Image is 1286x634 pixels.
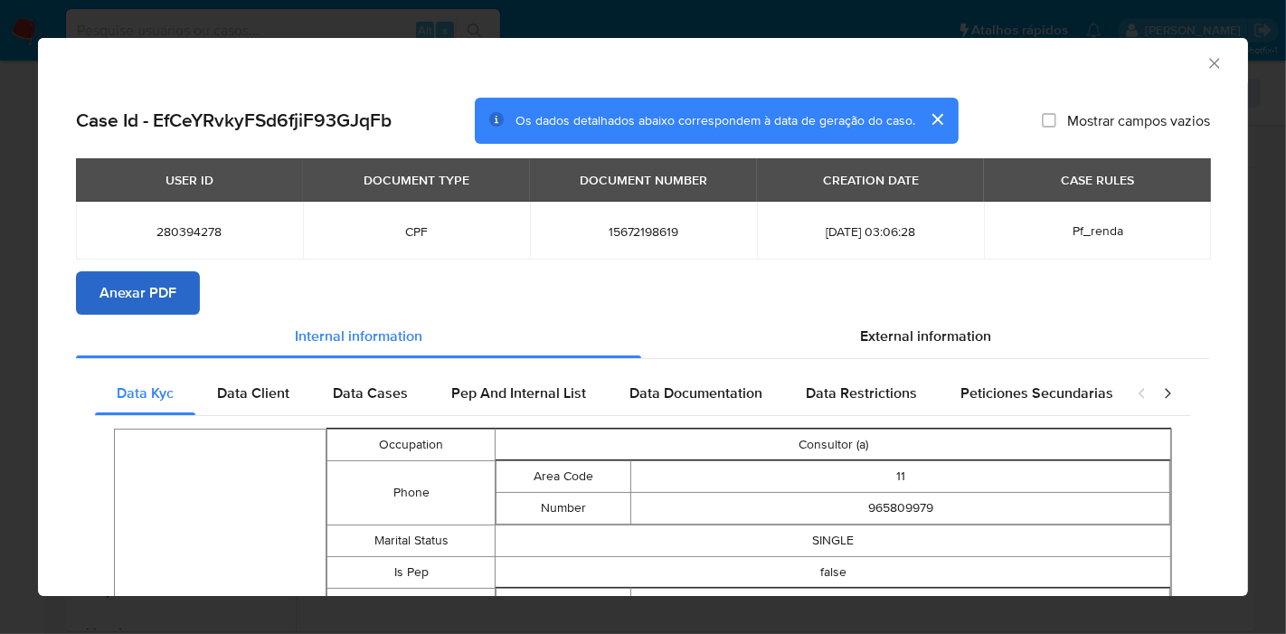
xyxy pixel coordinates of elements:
span: Data Restrictions [806,383,917,403]
span: External information [860,326,991,346]
span: Pf_renda [1073,222,1123,240]
span: Anexar PDF [99,273,176,313]
td: Phone [326,460,496,525]
div: USER ID [155,165,224,195]
div: CASE RULES [1050,165,1145,195]
button: cerrar [915,98,959,141]
td: 11 [631,460,1170,492]
td: false [496,556,1171,588]
td: Occupation [326,429,496,460]
input: Mostrar campos vazios [1042,113,1056,128]
div: Detailed info [76,315,1210,358]
td: Type [496,588,631,620]
div: Detailed internal info [95,372,1119,415]
div: CREATION DATE [812,165,930,195]
button: Anexar PDF [76,271,200,315]
span: Data Documentation [629,383,762,403]
td: Is Pep [326,556,496,588]
span: Peticiones Secundarias [960,383,1113,403]
span: Data Cases [333,383,408,403]
span: CPF [325,223,508,240]
span: Os dados detalhados abaixo correspondem à data de geração do caso. [515,111,915,129]
div: DOCUMENT NUMBER [569,165,718,195]
div: DOCUMENT TYPE [353,165,480,195]
span: Mostrar campos vazios [1067,111,1210,129]
button: Fechar a janela [1206,54,1222,71]
span: Internal information [295,326,422,346]
span: Data Kyc [117,383,174,403]
span: Pep And Internal List [451,383,586,403]
span: 280394278 [98,223,281,240]
td: 965809979 [631,492,1170,524]
td: Marital Status [326,525,496,556]
span: 15672198619 [552,223,735,240]
td: CPF [631,588,1170,620]
td: SINGLE [496,525,1171,556]
h2: Case Id - EfCeYRvkyFSd6fjiF93GJqFb [76,109,392,132]
td: Area Code [496,460,631,492]
td: Number [496,492,631,524]
div: closure-recommendation-modal [38,38,1248,596]
td: Consultor (a) [496,429,1171,460]
span: [DATE] 03:06:28 [779,223,962,240]
span: Data Client [217,383,289,403]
